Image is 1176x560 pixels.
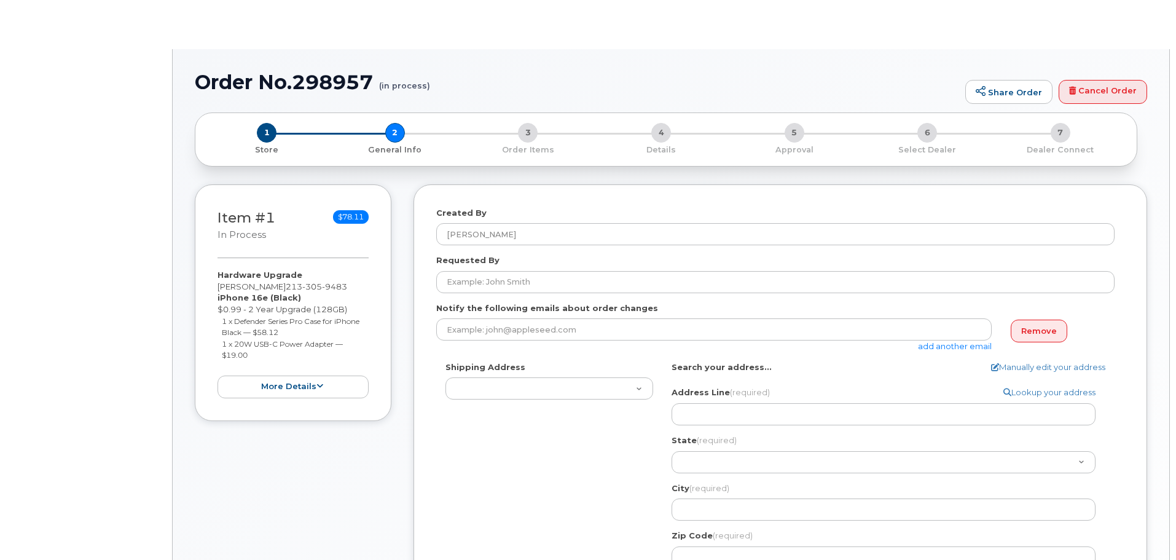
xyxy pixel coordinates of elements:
label: City [672,483,729,494]
input: Example: john@appleseed.com [436,318,992,341]
span: 9483 [322,282,347,291]
label: State [672,435,737,446]
label: Shipping Address [445,361,525,373]
span: (required) [689,483,729,493]
label: Address Line [672,387,770,398]
strong: iPhone 16e (Black) [218,293,301,302]
a: add another email [918,341,992,351]
div: [PERSON_NAME] $0.99 - 2 Year Upgrade (128GB) [218,269,369,398]
span: (required) [713,530,753,540]
small: (in process) [379,71,430,90]
strong: Hardware Upgrade [218,270,302,280]
span: 1 [257,123,276,143]
span: (required) [697,435,737,445]
label: Search your address... [672,361,772,373]
a: Remove [1011,320,1067,342]
a: 1 Store [205,143,329,156]
label: Created By [436,207,487,219]
h1: Order No.298957 [195,71,959,93]
span: 305 [302,282,322,291]
span: 213 [286,282,347,291]
small: 1 x Defender Series Pro Case for iPhone Black — $58.12 [222,317,359,337]
label: Notify the following emails about order changes [436,302,658,314]
label: Requested By [436,254,500,266]
button: more details [218,376,369,398]
small: 1 x 20W USB-C Power Adapter — $19.00 [222,339,343,360]
label: Zip Code [672,530,753,542]
span: (required) [730,387,770,397]
a: Cancel Order [1059,80,1147,105]
p: Store [210,144,324,156]
h3: Item #1 [218,210,275,242]
span: $78.11 [333,210,369,224]
a: Manually edit your address [991,361,1105,373]
a: Lookup your address [1003,387,1096,398]
input: Example: John Smith [436,271,1115,293]
small: in process [218,229,266,240]
a: Share Order [965,80,1053,105]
